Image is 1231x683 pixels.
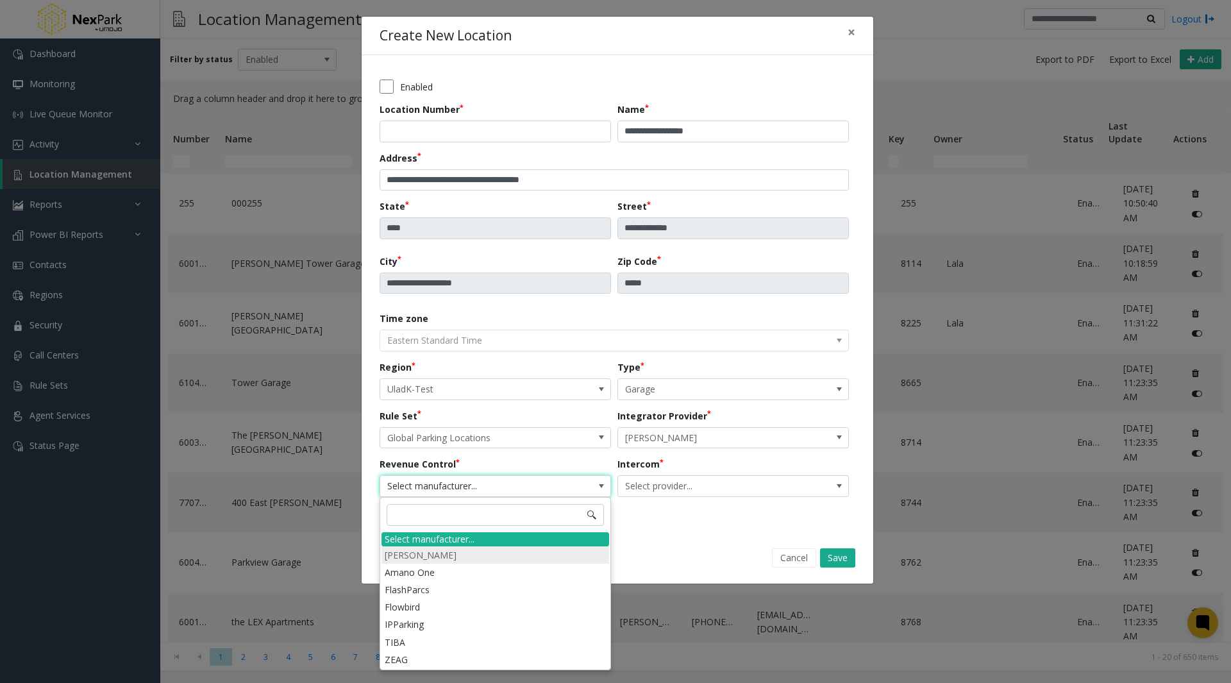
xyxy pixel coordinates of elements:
button: Cancel [772,548,816,568]
li: TIBA [381,634,609,651]
li: Flowbird [381,598,609,616]
button: Save [820,548,855,568]
span: Garage [618,379,802,400]
label: Street [617,199,651,213]
label: Name [617,103,649,116]
label: Region [380,360,415,374]
div: Select manufacturer... [381,532,609,546]
label: Zip Code [617,255,661,268]
label: State [380,199,409,213]
span: Global Parking Locations [380,428,564,448]
app-dropdown: The timezone is automatically set based on the address and cannot be edited. [380,333,849,346]
li: ZEAG [381,651,609,668]
label: Address [380,151,421,165]
label: City [380,255,401,268]
span: Select manufacturer... [380,476,564,496]
span: Select provider... [618,476,802,496]
label: Revenue Control [380,457,460,471]
span: [PERSON_NAME] [618,428,802,448]
li: [PERSON_NAME] [381,546,609,564]
label: Integrator Provider [617,409,711,423]
span: × [848,23,855,41]
h4: Create New Location [380,26,512,46]
button: Close [839,17,864,48]
span: UladK-Test [380,379,564,400]
label: Rule Set [380,409,421,423]
li: Amano One [381,564,609,581]
label: Enabled [400,80,433,94]
label: Location Number [380,103,464,116]
li: IPParking [381,616,609,633]
label: Time zone [380,312,428,325]
label: Intercom [617,457,664,471]
li: FlashParcs [381,581,609,598]
label: Type [617,360,644,374]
